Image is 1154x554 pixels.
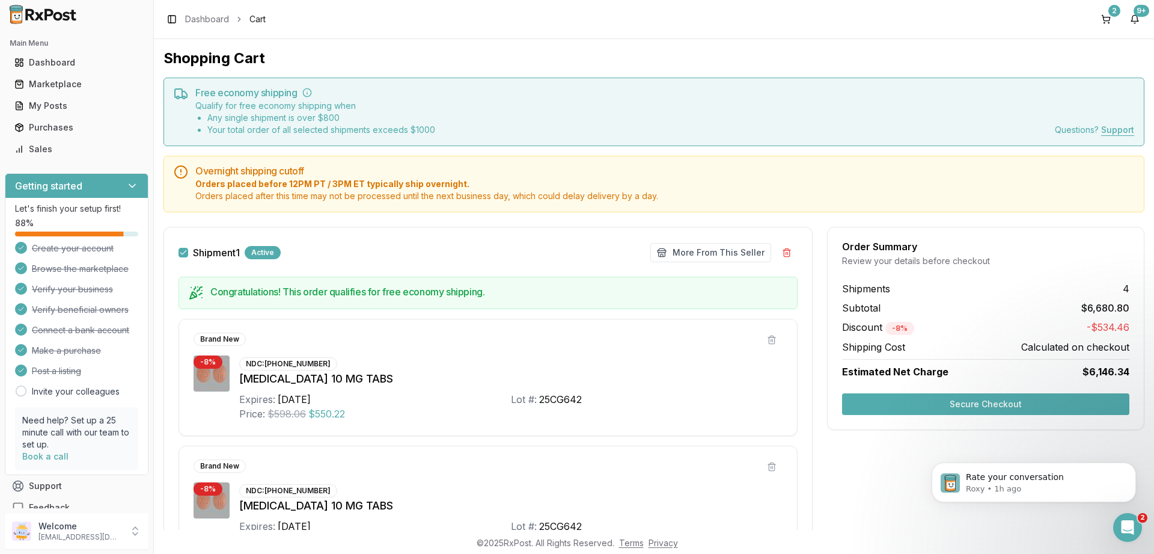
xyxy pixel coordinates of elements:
label: Shipment 1 [193,248,240,257]
span: Browse the marketplace [32,263,129,275]
img: User avatar [12,522,31,541]
h3: Getting started [15,179,82,193]
h2: Main Menu [10,38,144,48]
nav: breadcrumb [185,13,266,25]
div: Price: [239,407,265,421]
h1: Shopping Cart [163,49,1144,68]
button: Feedback [5,497,148,519]
div: Dashboard [14,57,139,69]
span: Shipments [842,282,890,296]
p: Welcome [38,520,122,532]
div: My Posts [14,100,139,112]
a: Dashboard [10,52,144,73]
span: $6,680.80 [1081,301,1129,315]
span: Estimated Net Charge [842,366,948,378]
span: Verify your business [32,283,113,295]
div: Questions? [1055,124,1134,136]
a: My Posts [10,95,144,117]
div: [DATE] [278,392,311,407]
div: Active [245,246,281,259]
span: Post a listing [32,365,81,377]
div: - 8 % [194,355,222,369]
span: Connect a bank account [32,324,129,336]
div: - 8 % [194,482,222,496]
a: Marketplace [10,73,144,95]
div: Expires: [239,519,275,534]
button: Purchases [5,118,148,137]
span: Discount [842,321,914,333]
span: $550.22 [308,407,345,421]
a: Purchases [10,117,144,138]
button: 9+ [1125,10,1144,29]
div: - 8 % [885,322,914,335]
div: [MEDICAL_DATA] 10 MG TABS [239,497,783,514]
img: Xarelto 10 MG TABS [194,482,230,519]
p: Need help? Set up a 25 minute call with our team to set up. [22,414,131,451]
span: Cart [249,13,266,25]
button: 2 [1096,10,1116,29]
div: 25CG642 [539,519,582,534]
div: 9+ [1134,5,1149,17]
div: Expires: [239,392,275,407]
li: Any single shipment is over $ 800 [207,112,435,124]
a: Book a call [22,451,69,461]
div: Order Summary [842,242,1129,251]
span: $598.06 [267,407,306,421]
h5: Congratulations! This order qualifies for free economy shipping. [210,287,787,297]
span: Orders placed before 12PM PT / 3PM ET typically ship overnight. [195,178,1134,190]
p: [EMAIL_ADDRESS][DOMAIN_NAME] [38,532,122,542]
span: Shipping Cost [842,340,905,354]
div: [MEDICAL_DATA] 10 MG TABS [239,371,783,387]
span: Verify beneficial owners [32,304,129,316]
button: More From This Seller [650,243,771,262]
div: [DATE] [278,519,311,534]
span: Make a purchase [32,345,101,357]
div: 2 [1108,5,1120,17]
span: 2 [1138,513,1147,523]
div: Brand New [194,333,246,346]
div: Marketplace [14,78,139,90]
button: Dashboard [5,53,148,72]
div: Lot #: [511,519,537,534]
button: Secure Checkout [842,393,1129,415]
div: Qualify for free economy shipping when [195,100,435,136]
button: My Posts [5,96,148,115]
div: NDC: [PHONE_NUMBER] [239,357,337,371]
div: Sales [14,143,139,155]
img: Xarelto 10 MG TABS [194,355,230,392]
div: Brand New [194,460,246,473]
iframe: Intercom notifications message [914,437,1154,522]
span: 88 % [15,217,34,229]
span: Create your account [32,242,114,254]
a: Invite your colleagues [32,386,120,398]
div: NDC: [PHONE_NUMBER] [239,484,337,497]
div: Review your details before checkout [842,255,1129,267]
span: Calculated on checkout [1021,340,1129,354]
div: 25CG642 [539,392,582,407]
span: $6,146.34 [1082,365,1129,379]
iframe: Intercom live chat [1113,513,1142,542]
div: Purchases [14,122,139,134]
h5: Free economy shipping [195,88,1134,97]
div: Lot #: [511,392,537,407]
span: Feedback [29,502,70,514]
a: Dashboard [185,13,229,25]
img: RxPost Logo [5,5,82,24]
span: Orders placed after this time may not be processed until the next business day, which could delay... [195,190,1134,202]
p: Let's finish your setup first! [15,203,138,215]
span: 4 [1123,282,1129,296]
a: Privacy [649,538,678,548]
button: Marketplace [5,75,148,94]
button: Support [5,475,148,497]
button: Sales [5,140,148,159]
span: -$534.46 [1087,320,1129,335]
h5: Overnight shipping cutoff [195,166,1134,176]
a: Terms [619,538,644,548]
a: Sales [10,138,144,160]
span: Subtotal [842,301,881,315]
